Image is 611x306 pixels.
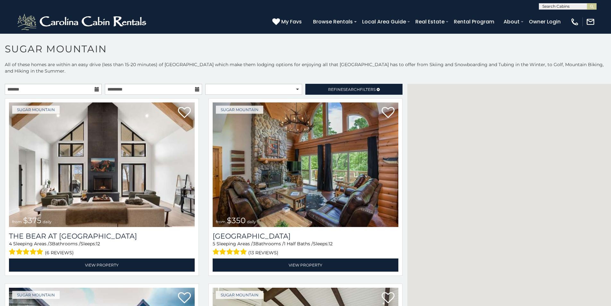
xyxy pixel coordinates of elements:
a: [GEOGRAPHIC_DATA] [213,232,398,240]
a: Browse Rentals [310,16,356,27]
a: RefineSearchFilters [305,84,402,95]
img: The Bear At Sugar Mountain [9,102,195,227]
a: Sugar Mountain [12,106,60,114]
span: Refine Filters [328,87,376,92]
img: mail-regular-white.png [586,17,595,26]
a: Add to favorites [382,292,395,305]
a: Grouse Moor Lodge from $350 daily [213,102,398,227]
a: About [500,16,523,27]
a: Sugar Mountain [216,106,263,114]
a: Rental Program [451,16,497,27]
a: Sugar Mountain [216,291,263,299]
span: daily [43,219,52,224]
span: 4 [9,241,12,247]
a: Owner Login [526,16,564,27]
span: 5 [213,241,215,247]
a: Local Area Guide [359,16,409,27]
img: White-1-2.png [16,12,149,31]
a: The Bear At Sugar Mountain from $375 daily [9,102,195,227]
span: Search [343,87,360,92]
span: (13 reviews) [248,249,278,257]
span: 12 [96,241,100,247]
a: Add to favorites [178,106,191,120]
div: Sleeping Areas / Bathrooms / Sleeps: [213,240,398,257]
span: My Favs [281,18,302,26]
h3: Grouse Moor Lodge [213,232,398,240]
span: $375 [23,216,41,225]
span: 3 [49,241,52,247]
h3: The Bear At Sugar Mountain [9,232,195,240]
a: The Bear At [GEOGRAPHIC_DATA] [9,232,195,240]
img: phone-regular-white.png [570,17,579,26]
a: View Property [213,258,398,272]
span: 1 Half Baths / [284,241,313,247]
span: $350 [227,216,246,225]
span: (6 reviews) [45,249,74,257]
span: from [216,219,225,224]
span: 3 [253,241,255,247]
a: View Property [9,258,195,272]
span: from [12,219,22,224]
a: Real Estate [412,16,448,27]
div: Sleeping Areas / Bathrooms / Sleeps: [9,240,195,257]
span: 12 [328,241,333,247]
span: daily [247,219,256,224]
a: Add to favorites [178,292,191,305]
a: My Favs [272,18,303,26]
img: Grouse Moor Lodge [213,102,398,227]
a: Add to favorites [382,106,395,120]
a: Sugar Mountain [12,291,60,299]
